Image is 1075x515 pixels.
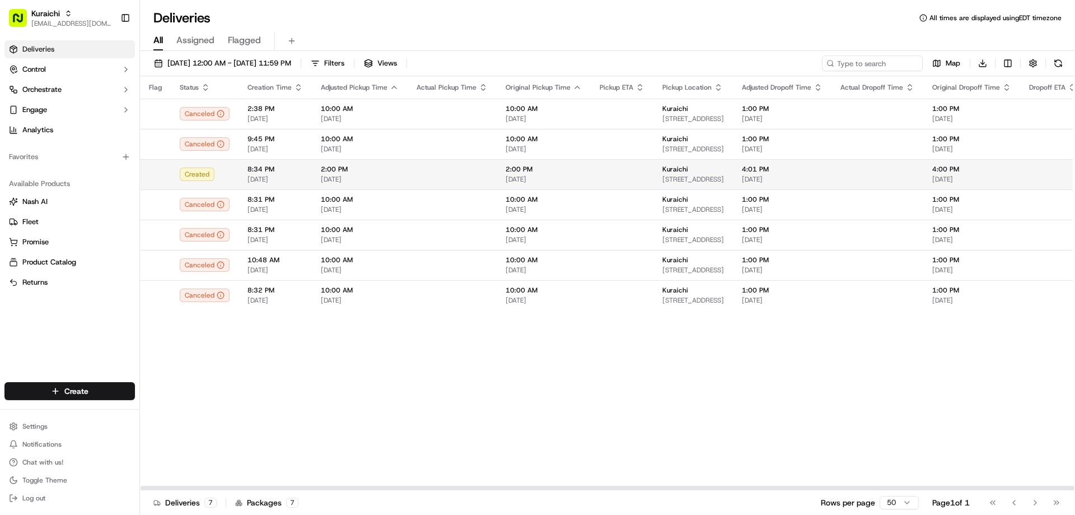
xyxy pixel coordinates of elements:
button: Filters [306,55,349,71]
span: 10:00 AM [321,134,399,143]
button: [DATE] 12:00 AM - [DATE] 11:59 PM [149,55,296,71]
span: 1:00 PM [742,134,822,143]
div: Available Products [4,175,135,193]
a: Deliveries [4,40,135,58]
span: 8:32 PM [247,286,303,295]
span: [DATE] [247,205,303,214]
span: Returns [22,277,48,287]
a: Returns [9,277,130,287]
span: [DATE] [247,175,303,184]
span: Filters [324,58,344,68]
button: Notifications [4,437,135,452]
span: Wisdom [PERSON_NAME] [35,204,119,213]
img: Wisdom Oko [11,193,29,215]
span: [STREET_ADDRESS] [662,235,724,244]
span: Kuraichi [662,225,688,234]
span: 1:00 PM [932,256,1011,265]
span: [DATE] [506,296,582,305]
button: Kuraichi[EMAIL_ADDRESS][DOMAIN_NAME] [4,4,116,31]
button: Fleet [4,213,135,231]
span: Fleet [22,217,39,227]
span: [DATE] [742,114,822,123]
span: Promise [22,237,49,247]
span: • [121,204,125,213]
span: Pickup ETA [600,83,633,92]
span: 1:00 PM [932,134,1011,143]
span: 10:00 AM [506,256,582,265]
span: Kuraichi [662,286,688,295]
span: [STREET_ADDRESS] [662,266,724,275]
span: 1:00 PM [742,256,822,265]
span: 2:38 PM [247,104,303,113]
span: [DATE] [506,266,582,275]
span: [DATE] [932,175,1011,184]
div: Packages [235,497,298,508]
span: • [37,174,41,183]
input: Type to search [822,55,923,71]
span: [DATE] [321,296,399,305]
span: 10:00 AM [506,225,582,234]
div: 📗 [11,252,20,261]
span: Pylon [111,278,135,286]
span: [DATE] [247,296,303,305]
span: [DATE] [128,204,151,213]
a: Fleet [9,217,130,227]
span: 10:00 AM [321,286,399,295]
button: Promise [4,233,135,251]
span: Nash AI [22,197,48,207]
span: Control [22,64,46,75]
button: Kuraichi [31,8,60,19]
span: Map [946,58,960,68]
span: [DATE] [321,266,399,275]
span: Toggle Theme [22,476,67,485]
span: [DATE] [321,175,399,184]
span: [DATE] [506,114,582,123]
span: Original Dropoff Time [932,83,1000,92]
span: Orchestrate [22,85,62,95]
button: Product Catalog [4,253,135,271]
span: Analytics [22,125,53,135]
span: Actual Pickup Time [417,83,476,92]
span: [DATE] [742,266,822,275]
span: Pickup Location [662,83,712,92]
span: [DATE] 12:00 AM - [DATE] 11:59 PM [167,58,291,68]
span: Adjusted Dropoff Time [742,83,811,92]
span: 10:48 AM [247,256,303,265]
span: 4:00 PM [932,165,1011,174]
span: [DATE] [43,174,66,183]
span: Create [64,386,88,397]
span: Kuraichi [662,195,688,204]
span: Deliveries [22,44,54,54]
span: Original Pickup Time [506,83,571,92]
span: Flag [149,83,162,92]
button: Canceled [180,137,230,151]
span: [DATE] [321,145,399,154]
button: Canceled [180,228,230,242]
p: Rows per page [821,497,875,508]
span: Kuraichi [662,104,688,113]
span: 1:00 PM [742,225,822,234]
span: [STREET_ADDRESS] [662,114,724,123]
span: [DATE] [321,114,399,123]
button: Canceled [180,289,230,302]
div: Past conversations [11,146,75,155]
span: Dropoff ETA [1029,83,1065,92]
span: 10:00 AM [321,104,399,113]
button: See all [174,143,204,157]
span: 9:45 PM [247,134,303,143]
span: API Documentation [106,250,180,262]
span: [DATE] [247,114,303,123]
span: 8:31 PM [247,195,303,204]
span: [DATE] [932,205,1011,214]
span: [DATE] [247,145,303,154]
a: Nash AI [9,197,130,207]
a: Powered byPylon [79,277,135,286]
button: Nash AI [4,193,135,211]
span: [DATE] [247,235,303,244]
span: All [153,34,163,47]
span: 2:00 PM [321,165,399,174]
span: Actual Dropoff Time [840,83,903,92]
div: 7 [204,498,217,508]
